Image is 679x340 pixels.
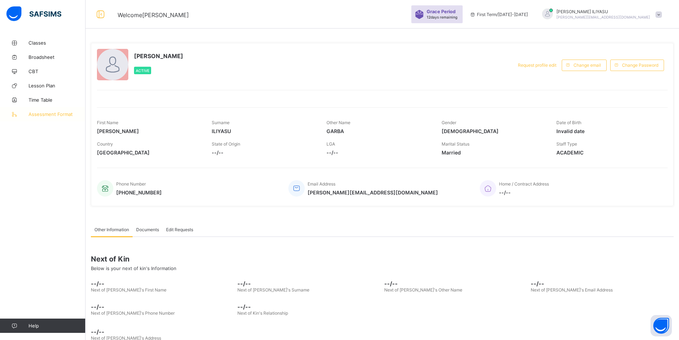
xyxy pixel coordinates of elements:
[136,68,149,73] span: Active
[470,12,528,17] span: session/term information
[308,189,438,196] span: [PERSON_NAME][EMAIL_ADDRESS][DOMAIN_NAME]
[556,15,650,19] span: [PERSON_NAME][EMAIL_ADDRESS][DOMAIN_NAME]
[29,111,86,117] span: Assessment Format
[97,149,201,156] span: [GEOGRAPHIC_DATA]
[134,52,183,60] span: [PERSON_NAME]
[29,68,86,74] span: CBT
[427,15,457,19] span: 12 days remaining
[118,11,189,19] span: Welcome [PERSON_NAME]
[384,280,527,287] span: --/--
[29,83,86,88] span: Lesson Plan
[237,310,288,316] span: Next of Kin's Relationship
[650,315,672,336] button: Open asap
[166,227,193,232] span: Edit Requests
[91,287,166,293] span: Next of [PERSON_NAME]'s First Name
[136,227,159,232] span: Documents
[237,280,380,287] span: --/--
[97,128,201,134] span: [PERSON_NAME]
[622,62,658,68] span: Change Password
[531,280,674,287] span: --/--
[326,149,431,156] span: --/--
[6,6,61,21] img: safsims
[442,141,469,147] span: Marital Status
[442,128,546,134] span: [DEMOGRAPHIC_DATA]
[91,255,674,263] span: Next of Kin
[212,128,316,134] span: ILIYASU
[573,62,601,68] span: Change email
[531,287,613,293] span: Next of [PERSON_NAME]'s Email Address
[29,323,85,329] span: Help
[556,128,660,134] span: Invalid date
[91,265,176,271] span: Below is your next of kin's Information
[326,128,431,134] span: GARBA
[212,149,316,156] span: --/--
[91,303,234,310] span: --/--
[556,149,660,156] span: ACADEMIC
[535,9,665,20] div: BINTAILIYASU
[556,141,577,147] span: Staff Type
[442,149,546,156] span: Married
[427,9,456,14] span: Grace Period
[212,120,230,125] span: Surname
[29,54,86,60] span: Broadsheet
[556,120,581,125] span: Date of Birth
[91,280,234,287] span: --/--
[91,328,674,335] span: --/--
[29,97,86,103] span: Time Table
[499,189,549,196] span: --/--
[237,303,380,310] span: --/--
[499,181,549,187] span: Home / Contract Address
[97,141,113,147] span: Country
[116,181,146,187] span: Phone Number
[97,120,118,125] span: First Name
[91,310,175,316] span: Next of [PERSON_NAME]'s Phone Number
[442,120,456,125] span: Gender
[384,287,462,293] span: Next of [PERSON_NAME]'s Other Name
[518,62,556,68] span: Request profile edit
[415,10,424,19] img: sticker-purple.71386a28dfed39d6af7621340158ba97.svg
[308,181,335,187] span: Email Address
[29,40,86,46] span: Classes
[212,141,240,147] span: State of Origin
[556,9,650,14] span: [PERSON_NAME] ILIYASU
[116,189,162,196] span: [PHONE_NUMBER]
[237,287,309,293] span: Next of [PERSON_NAME]'s Surname
[94,227,129,232] span: Other Information
[326,120,350,125] span: Other Name
[326,141,335,147] span: LGA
